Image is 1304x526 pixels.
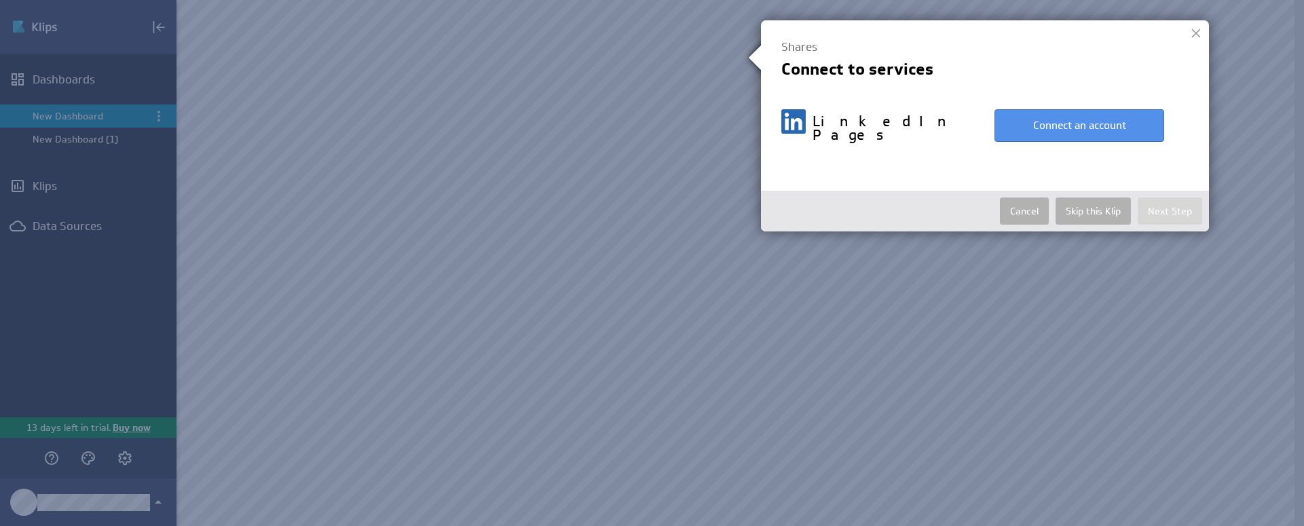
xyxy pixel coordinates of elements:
img: image1927158031853539236.png [781,109,806,134]
span: LinkedIn Pages [813,115,962,142]
h4: Shares [781,41,1189,54]
button: Cancel [1000,198,1049,225]
button: Skip this Klip [1056,198,1131,225]
button: Next Step [1138,198,1202,225]
button: Connect an account [994,109,1164,142]
div: Connect to services [781,62,1189,76]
